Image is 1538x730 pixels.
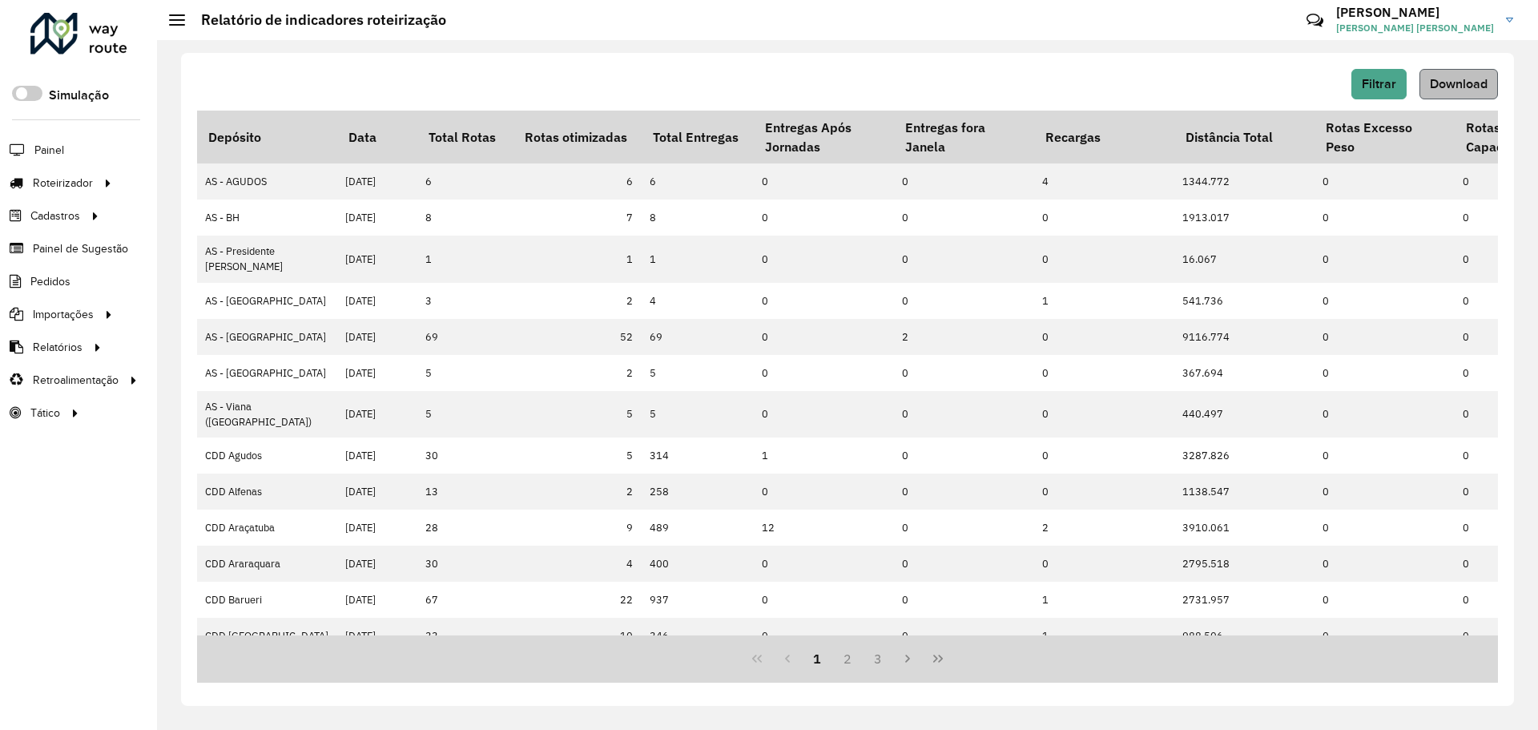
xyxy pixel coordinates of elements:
td: [DATE] [337,618,417,654]
label: Simulação [49,86,109,105]
td: 0 [754,391,894,438]
td: 5 [513,438,642,474]
span: Retroalimentação [33,372,119,389]
td: 937 [642,582,754,618]
td: AS - AGUDOS [197,163,337,200]
td: 2 [1034,510,1174,546]
td: [DATE] [337,391,417,438]
td: 6 [642,163,754,200]
td: 2731.957 [1174,582,1315,618]
td: 0 [894,618,1034,654]
td: CDD Agudos [197,438,337,474]
td: 2 [513,355,642,391]
td: 9 [513,510,642,546]
td: [DATE] [337,582,417,618]
td: 1 [1034,283,1174,319]
td: 28 [417,510,513,546]
td: 0 [1034,546,1174,582]
td: 4 [642,283,754,319]
td: 5 [513,391,642,438]
td: 0 [1034,200,1174,236]
td: 440.497 [1174,391,1315,438]
td: 33 [417,618,513,654]
button: Filtrar [1351,69,1407,99]
td: 988.506 [1174,618,1315,654]
td: AS - BH [197,200,337,236]
td: 8 [642,200,754,236]
td: [DATE] [337,546,417,582]
th: Distância Total [1174,111,1315,163]
td: 0 [894,474,1034,510]
td: 0 [1315,200,1455,236]
td: 6 [513,163,642,200]
span: [PERSON_NAME] [PERSON_NAME] [1336,21,1494,35]
td: [DATE] [337,236,417,282]
td: 0 [754,474,894,510]
td: 0 [1315,391,1455,438]
td: [DATE] [337,510,417,546]
td: 6 [417,163,513,200]
td: 0 [894,283,1034,319]
td: [DATE] [337,474,417,510]
button: Last Page [923,643,953,674]
td: 10 [513,618,642,654]
span: Filtrar [1362,77,1396,91]
span: Cadastros [30,208,80,224]
td: 0 [1315,283,1455,319]
td: 1 [754,438,894,474]
td: 0 [894,163,1034,200]
td: 3 [417,283,513,319]
span: Painel [34,142,64,159]
button: 2 [832,643,863,674]
td: 1 [1034,582,1174,618]
td: 0 [894,582,1034,618]
td: CDD Araraquara [197,546,337,582]
td: [DATE] [337,163,417,200]
td: 0 [754,163,894,200]
td: 13 [417,474,513,510]
td: 0 [1034,391,1174,438]
td: AS - Presidente [PERSON_NAME] [197,236,337,282]
td: 0 [1315,618,1455,654]
td: 367.694 [1174,355,1315,391]
td: 30 [417,438,513,474]
th: Total Entregas [642,111,754,163]
td: 0 [1315,236,1455,282]
td: 4 [1034,163,1174,200]
td: 0 [1315,319,1455,355]
td: 1 [642,236,754,282]
td: 0 [754,546,894,582]
td: [DATE] [337,438,417,474]
td: 0 [1315,474,1455,510]
td: 1 [417,236,513,282]
td: 0 [1315,546,1455,582]
td: 0 [894,510,1034,546]
td: 0 [894,438,1034,474]
td: CDD Alfenas [197,474,337,510]
td: 7 [513,200,642,236]
td: CDD [GEOGRAPHIC_DATA] [197,618,337,654]
td: 0 [1315,582,1455,618]
td: 0 [894,546,1034,582]
th: Entregas Após Jornadas [754,111,894,163]
span: Relatórios [33,339,83,356]
td: 0 [894,200,1034,236]
td: CDD Barueri [197,582,337,618]
h3: [PERSON_NAME] [1336,5,1494,20]
td: 314 [642,438,754,474]
span: Painel de Sugestão [33,240,128,257]
td: 0 [1315,438,1455,474]
td: 0 [1034,355,1174,391]
td: 1138.547 [1174,474,1315,510]
td: 2795.518 [1174,546,1315,582]
td: 0 [754,582,894,618]
td: 12 [754,510,894,546]
td: [DATE] [337,355,417,391]
td: 1 [1034,618,1174,654]
th: Data [337,111,417,163]
td: AS - [GEOGRAPHIC_DATA] [197,283,337,319]
td: 1913.017 [1174,200,1315,236]
td: 0 [1315,163,1455,200]
td: 0 [1315,355,1455,391]
td: AS - Viana ([GEOGRAPHIC_DATA]) [197,391,337,438]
